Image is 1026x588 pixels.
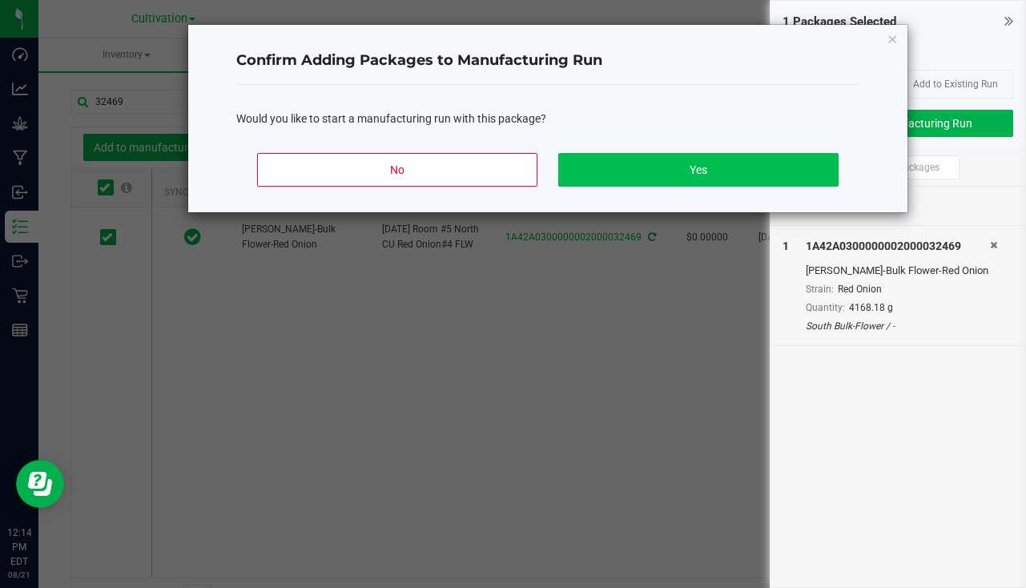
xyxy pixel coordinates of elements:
[887,29,898,48] button: Close
[236,111,859,127] div: Would you like to start a manufacturing run with this package?
[16,460,64,508] iframe: Resource center
[558,153,839,187] button: Yes
[236,50,859,71] h4: Confirm Adding Packages to Manufacturing Run
[257,153,537,187] button: No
